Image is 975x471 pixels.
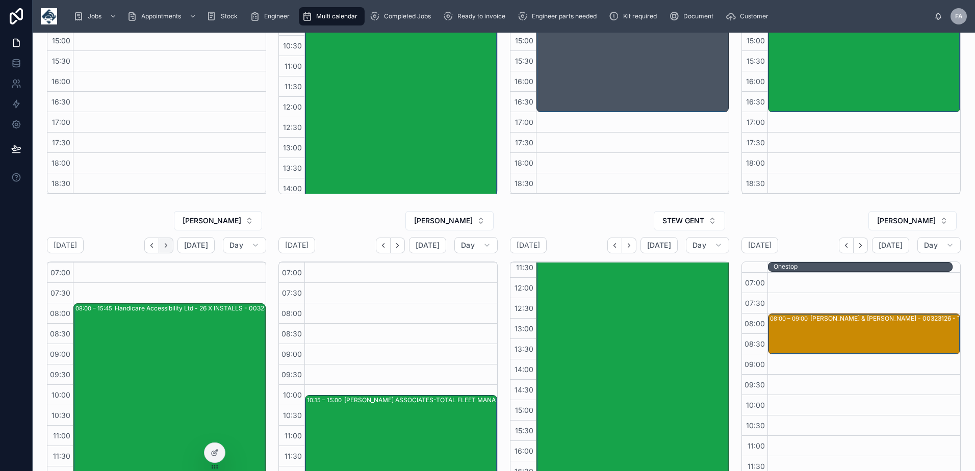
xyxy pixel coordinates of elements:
[49,179,73,188] span: 18:30
[279,289,304,297] span: 07:30
[745,441,767,450] span: 11:00
[279,309,304,318] span: 08:00
[743,401,767,409] span: 10:00
[512,179,536,188] span: 18:30
[50,431,73,440] span: 11:00
[457,12,505,20] span: Ready to invoice
[532,12,597,20] span: Engineer parts needed
[745,462,767,470] span: 11:30
[924,241,938,250] span: Day
[512,426,536,435] span: 15:30
[280,143,304,152] span: 13:00
[512,345,536,353] span: 13:30
[247,7,297,25] a: Engineer
[159,238,173,253] button: Next
[50,452,73,460] span: 11:30
[955,12,963,20] span: FA
[229,241,243,250] span: Day
[49,77,73,86] span: 16:00
[454,237,498,253] button: Day
[744,138,767,147] span: 17:30
[49,411,73,420] span: 10:30
[606,7,664,25] a: Kit required
[280,164,304,172] span: 13:30
[512,283,536,292] span: 12:00
[223,237,266,253] button: Day
[316,12,357,20] span: Multi calendar
[282,431,304,440] span: 11:00
[461,241,475,250] span: Day
[47,350,73,358] span: 09:00
[723,7,776,25] a: Customer
[440,7,512,25] a: Ready to invoice
[512,138,536,147] span: 17:30
[41,8,57,24] img: App logo
[512,36,536,45] span: 15:00
[666,7,721,25] a: Document
[264,12,290,20] span: Engineer
[743,159,767,167] span: 18:00
[512,118,536,126] span: 17:00
[282,452,304,460] span: 11:30
[647,241,671,250] span: [DATE]
[512,406,536,414] span: 15:00
[744,57,767,65] span: 15:30
[48,289,73,297] span: 07:30
[879,241,903,250] span: [DATE]
[742,299,767,307] span: 07:30
[744,36,767,45] span: 15:00
[743,179,767,188] span: 18:30
[279,350,304,358] span: 09:00
[183,216,241,226] span: [PERSON_NAME]
[115,304,304,312] div: Handicare Accessibility Ltd - 26 X INSTALLS - 00324225 - 12PM - OLDBURY - B69 4HT
[75,303,115,313] div: 08:00 – 15:45
[177,237,215,253] button: [DATE]
[47,370,73,379] span: 09:30
[49,390,73,399] span: 10:00
[517,240,540,250] h2: [DATE]
[623,12,657,20] span: Kit required
[384,12,431,20] span: Completed Jobs
[877,216,936,226] span: [PERSON_NAME]
[280,41,304,50] span: 10:30
[868,211,957,230] button: Select Button
[742,319,767,328] span: 08:00
[743,77,767,86] span: 16:00
[49,118,73,126] span: 17:00
[654,211,725,230] button: Select Button
[512,385,536,394] span: 14:30
[279,329,304,338] span: 08:30
[917,237,961,253] button: Day
[280,102,304,111] span: 12:00
[184,241,208,250] span: [DATE]
[640,237,678,253] button: [DATE]
[742,339,767,348] span: 08:30
[512,324,536,333] span: 13:00
[662,216,704,226] span: STEW GENT
[203,7,245,25] a: Stock
[514,263,536,272] span: 11:30
[299,7,365,25] a: Multi calendar
[47,309,73,318] span: 08:00
[221,12,238,20] span: Stock
[683,12,713,20] span: Document
[512,365,536,374] span: 14:00
[280,390,304,399] span: 10:00
[48,268,73,277] span: 07:00
[872,237,909,253] button: [DATE]
[49,36,73,45] span: 15:00
[141,12,181,20] span: Appointments
[285,240,309,250] h2: [DATE]
[740,12,768,20] span: Customer
[282,82,304,91] span: 11:30
[49,138,73,147] span: 17:30
[376,238,391,253] button: Back
[512,159,536,167] span: 18:00
[774,262,798,271] div: Onestop
[768,314,960,354] div: 08:00 – 09:00[PERSON_NAME] & [PERSON_NAME] - 00323126 - TIMED 8AM - 1 X SERVICE CALL - HINCKLEY -...
[174,211,262,230] button: Select Button
[391,238,405,253] button: Next
[512,304,536,312] span: 12:30
[512,77,536,86] span: 16:00
[512,97,536,106] span: 16:30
